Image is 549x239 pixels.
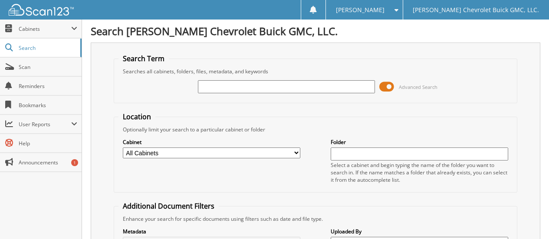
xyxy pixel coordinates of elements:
[118,112,155,121] legend: Location
[123,228,300,235] label: Metadata
[19,159,77,166] span: Announcements
[123,138,300,146] label: Cabinet
[19,82,77,90] span: Reminders
[19,44,76,52] span: Search
[118,215,513,223] div: Enhance your search for specific documents using filters such as date and file type.
[19,121,71,128] span: User Reports
[19,101,77,109] span: Bookmarks
[118,54,169,63] legend: Search Term
[19,140,77,147] span: Help
[118,201,219,211] legend: Additional Document Filters
[331,228,508,235] label: Uploaded By
[331,138,508,146] label: Folder
[9,4,74,16] img: scan123-logo-white.svg
[118,126,513,133] div: Optionally limit your search to a particular cabinet or folder
[336,7,385,13] span: [PERSON_NAME]
[91,24,540,38] h1: Search [PERSON_NAME] Chevrolet Buick GMC, LLC.
[19,25,71,33] span: Cabinets
[413,7,539,13] span: [PERSON_NAME] Chevrolet Buick GMC, LLC.
[118,68,513,75] div: Searches all cabinets, folders, files, metadata, and keywords
[71,159,78,166] div: 1
[331,161,508,183] div: Select a cabinet and begin typing the name of the folder you want to search in. If the name match...
[399,84,437,90] span: Advanced Search
[19,63,77,71] span: Scan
